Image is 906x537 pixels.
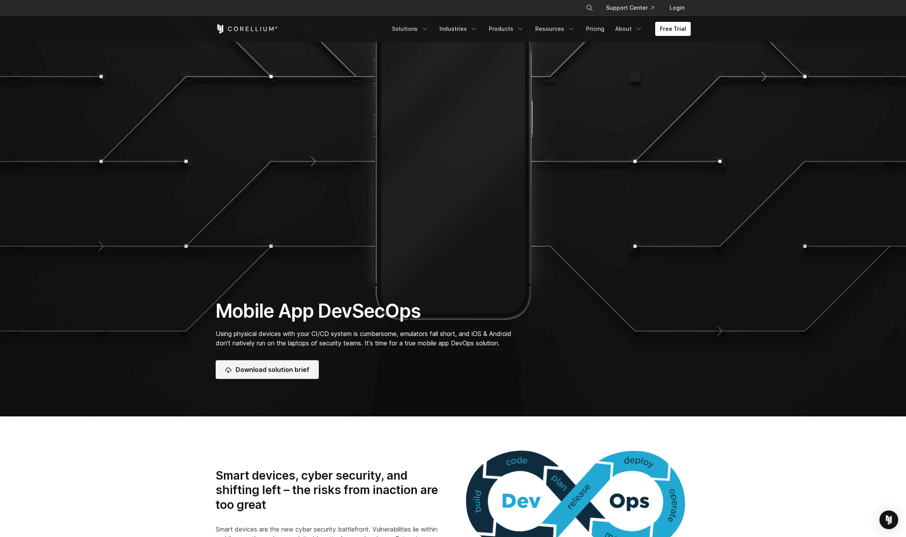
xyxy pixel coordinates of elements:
[216,330,511,347] span: Using physical devices with your CI/CD system is cumbersome, emulators fall short, and iOS & Andr...
[216,24,278,34] a: Corellium Home
[581,22,609,36] a: Pricing
[576,1,691,15] div: Navigation Menu
[216,299,527,323] h1: Mobile App DevSecOps
[663,1,691,15] a: Login
[387,22,691,36] div: Navigation Menu
[655,22,691,36] a: Free Trial
[484,22,529,36] a: Products
[583,1,597,15] button: Search
[435,22,482,36] a: Industries
[600,1,660,15] a: Support Center
[531,22,580,36] a: Resources
[879,510,898,529] div: Open Intercom Messenger
[611,22,647,36] a: About
[387,22,433,36] a: Solutions
[216,468,445,512] h3: Smart devices, cyber security, and shifting left – the risks from inaction are too great
[216,360,319,379] a: Download solution brief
